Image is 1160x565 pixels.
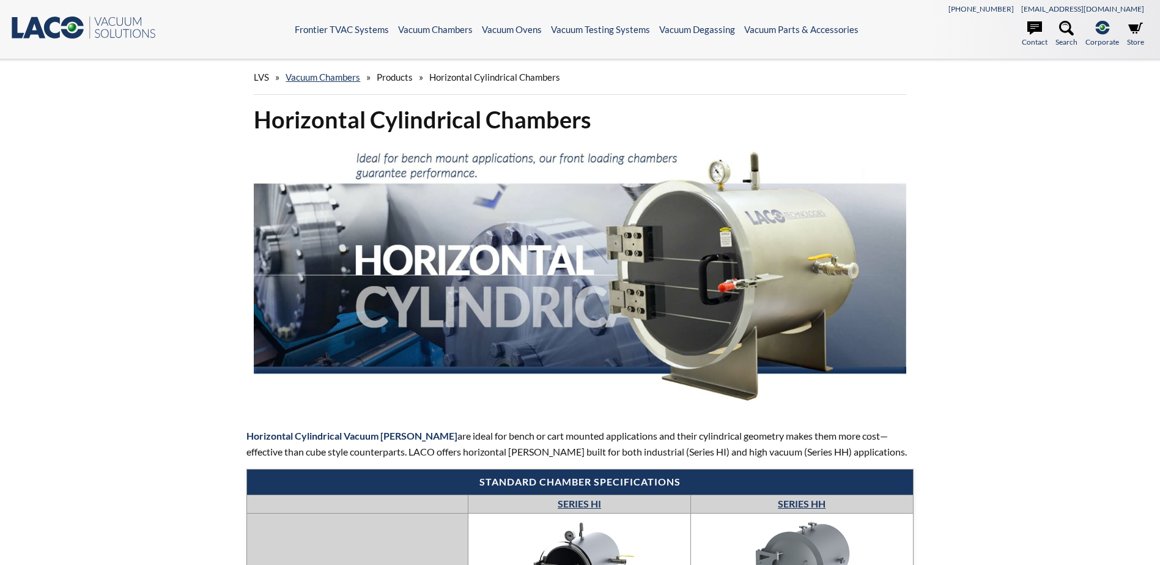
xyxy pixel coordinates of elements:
span: Horizontal Cylindrical Chambers [429,72,560,83]
a: Vacuum Chambers [286,72,360,83]
a: Store [1127,21,1144,48]
a: Vacuum Testing Systems [551,24,650,35]
div: » » » [254,60,906,95]
p: are ideal for bench or cart mounted applications and their cylindrical geometry makes them more c... [246,428,913,459]
strong: Horizontal Cylindrical Vacuum [PERSON_NAME] [246,430,457,441]
span: LVS [254,72,269,83]
a: [PHONE_NUMBER] [948,4,1014,13]
a: Vacuum Parts & Accessories [744,24,859,35]
img: Horizontal Cylindrical header [254,144,906,405]
a: Vacuum Ovens [482,24,542,35]
a: Contact [1022,21,1047,48]
span: Products [377,72,413,83]
a: Search [1055,21,1077,48]
span: Corporate [1085,36,1119,48]
a: SERIES HH [778,498,826,509]
a: Vacuum Chambers [398,24,473,35]
a: Frontier TVAC Systems [295,24,389,35]
a: Vacuum Degassing [659,24,735,35]
a: [EMAIL_ADDRESS][DOMAIN_NAME] [1021,4,1144,13]
h4: Standard chamber specifications [253,476,906,489]
a: SERIES HI [558,498,601,509]
h1: Horizontal Cylindrical Chambers [254,105,906,135]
